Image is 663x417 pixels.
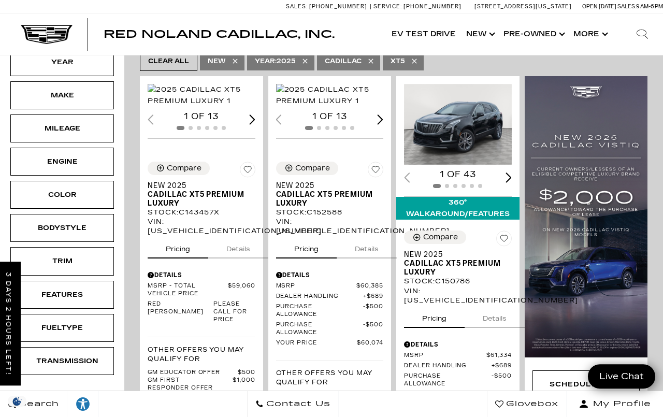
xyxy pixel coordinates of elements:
[404,352,486,360] span: MSRP
[10,214,114,242] div: BodystyleBodystyle
[568,13,611,55] button: More
[396,197,520,220] div: 360° WalkAround/Features
[276,293,364,300] span: Dealer Handling
[238,369,255,377] span: $500
[487,391,567,417] a: Glovebox
[404,169,512,180] div: 1 of 43
[492,362,512,370] span: $689
[276,236,337,258] button: pricing tab
[16,397,59,411] span: Search
[21,24,73,44] img: Cadillac Dark Logo with Cadillac White Text
[36,289,88,300] div: Features
[148,217,255,236] div: VIN: [US_VEHICLE_IDENTIFICATION_NUMBER]
[404,305,465,328] button: pricing tab
[10,114,114,142] div: MileageMileage
[148,84,255,107] img: 2025 Cadillac XT5 Premium Luxury 1
[67,391,99,417] a: Explore your accessibility options
[404,352,512,360] a: MSRP $61,334
[498,13,568,55] a: Pre-Owned
[589,397,651,411] span: My Profile
[208,236,268,258] button: details tab
[363,293,383,300] span: $689
[276,339,357,347] span: Your Price
[276,339,384,347] a: Your Price $60,074
[276,111,384,122] div: 1 of 13
[148,84,255,107] div: 1 / 2
[228,282,255,298] span: $59,060
[208,55,226,68] span: New
[10,247,114,275] div: TrimTrim
[247,391,339,417] a: Contact Us
[148,300,213,324] span: Red [PERSON_NAME]
[276,321,384,337] a: Purchase Allowance $500
[67,396,98,412] div: Explore your accessibility options
[373,3,402,10] span: Service:
[370,4,464,9] a: Service: [PHONE_NUMBER]
[10,81,114,109] div: MakeMake
[10,181,114,209] div: ColorColor
[404,362,512,370] a: Dealer Handling $689
[276,162,338,175] button: Compare Vehicle
[276,84,384,107] div: 1 / 2
[10,48,114,76] div: YearYear
[368,162,383,181] button: Save Vehicle
[148,55,189,68] span: Clear All
[148,369,238,377] span: GM Educator Offer
[5,396,29,407] section: Click to Open Cookie Consent Modal
[104,28,335,40] span: Red Noland Cadillac, Inc.
[276,208,384,217] div: Stock : C152588
[541,379,632,401] div: Schedule Test Drive
[213,300,255,324] span: Please call for price
[276,282,357,290] span: MSRP
[148,270,255,280] div: Pricing Details - New 2025 Cadillac XT5 Premium Luxury
[506,172,512,182] div: Next slide
[337,236,397,258] button: details tab
[36,56,88,68] div: Year
[255,55,296,68] span: 2025
[404,286,512,305] div: VIN: [US_VEHICLE_IDENTIFICATION_NUMBER]
[532,370,640,410] div: Schedule Test Drive
[276,303,364,319] span: Purchase Allowance
[465,305,525,328] button: details tab
[10,347,114,375] div: TransmissionTransmission
[403,3,462,10] span: [PHONE_NUMBER]
[148,282,255,298] a: MSRP - Total Vehicle Price $59,060
[36,156,88,167] div: Engine
[588,364,655,389] a: Live Chat
[36,189,88,200] div: Color
[264,397,330,411] span: Contact Us
[148,377,233,392] span: GM First Responder Offer
[325,55,362,68] span: Cadillac
[276,217,384,236] div: VIN: [US_VEHICLE_IDENTIFICATION_NUMBER]
[356,282,383,290] span: $60,385
[276,293,384,300] a: Dealer Handling $689
[357,339,383,347] span: $60,074
[276,181,376,190] span: New 2025
[404,259,504,277] span: Cadillac XT5 Premium Luxury
[148,282,228,298] span: MSRP - Total Vehicle Price
[486,352,512,360] span: $61,334
[622,13,663,55] div: Search
[167,164,201,173] div: Compare
[148,162,210,175] button: Compare Vehicle
[148,190,248,208] span: Cadillac XT5 Premium Luxury
[276,270,384,280] div: Pricing Details - New 2025 Cadillac XT5 Premium Luxury
[36,322,88,334] div: Fueltype
[148,236,208,258] button: pricing tab
[404,250,512,277] a: New 2025Cadillac XT5 Premium Luxury
[276,181,384,208] a: New 2025Cadillac XT5 Premium Luxury
[148,208,255,217] div: Stock : C143457X
[363,303,383,319] span: $500
[496,231,512,250] button: Save Vehicle
[148,369,255,377] a: GM Educator Offer $500
[148,181,248,190] span: New 2025
[636,3,663,10] span: 9 AM-6 PM
[309,3,367,10] span: [PHONE_NUMBER]
[377,114,383,124] div: Next slide
[36,355,88,367] div: Transmission
[594,370,649,382] span: Live Chat
[10,281,114,309] div: FeaturesFeatures
[363,321,383,337] span: $500
[404,277,512,286] div: Stock : C150786
[404,340,512,349] div: Pricing Details - New 2025 Cadillac XT5 Premium Luxury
